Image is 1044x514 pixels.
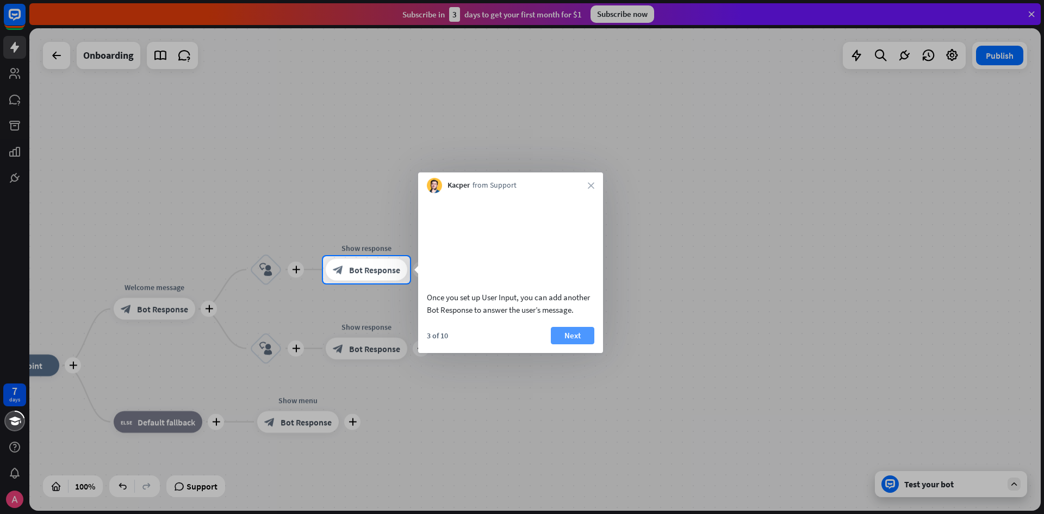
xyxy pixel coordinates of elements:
div: 3 of 10 [427,331,448,340]
div: Once you set up User Input, you can add another Bot Response to answer the user’s message. [427,291,594,316]
span: Kacper [448,180,470,191]
i: block_bot_response [333,264,344,275]
button: Open LiveChat chat widget [9,4,41,37]
span: Bot Response [349,264,400,275]
span: from Support [473,180,517,191]
button: Next [551,327,594,344]
i: close [588,182,594,189]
